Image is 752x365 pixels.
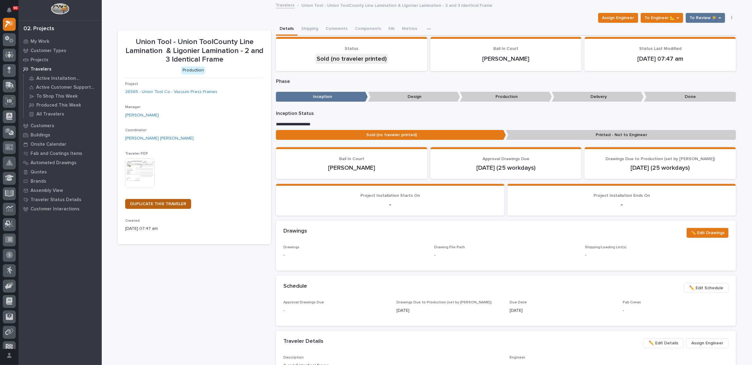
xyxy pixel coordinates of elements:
p: [DATE] 07:47 am [592,55,729,63]
p: Inception Status [276,111,736,116]
span: Project Installation Starts On [360,193,420,198]
p: Projects [31,57,48,63]
p: Union Tool - Union ToolCounty Line Lamination & Ligonier Lamination - 2 and 3 Identical Frame [302,2,493,8]
button: To Engineer 📐 → [641,13,683,23]
p: Sold (no traveler printed) [276,130,506,140]
p: My Work [31,39,49,44]
h2: Drawings [283,228,307,235]
div: Production [181,67,205,74]
a: Onsite Calendar [18,140,102,149]
span: Fab Crews [623,301,641,304]
a: [PERSON_NAME] [125,112,159,119]
p: Travelers [31,67,51,72]
span: Project [125,82,138,86]
button: Assign Engineer [686,338,729,348]
span: Drawings [283,245,299,249]
span: DUPLICATE THIS TRAVELER [130,202,186,206]
span: Shipping/Loading List(s) [585,245,627,249]
a: Customers [18,121,102,130]
button: Notifications [3,4,16,17]
p: Printed - Not to Engineer [506,130,736,140]
button: ✏️ Edit Details [643,338,684,348]
a: Buildings [18,130,102,140]
p: [DATE] (25 workdays) [438,164,574,172]
span: Status Last Modified [639,47,681,51]
button: Metrics [398,23,421,36]
p: Design [368,92,460,102]
a: All Travelers [24,110,102,118]
a: Travelers [18,64,102,74]
p: Fab and Coatings Items [31,151,82,156]
a: [PERSON_NAME] [PERSON_NAME] [125,135,194,142]
p: Automated Drawings [31,160,76,166]
span: Description [283,356,304,359]
p: Done [644,92,736,102]
a: Active Customer Support Travelers [24,83,102,91]
p: 90 [14,6,18,10]
a: My Work [18,37,102,46]
span: Drawings Due to Production (set by [PERSON_NAME]) [606,157,715,161]
p: Produced This Week [36,103,81,108]
button: Components [351,23,385,36]
a: Automated Drawings [18,158,102,167]
p: Onsite Calendar [31,142,66,147]
button: Assign Engineer [598,13,638,23]
p: Quotes [31,169,47,175]
p: Customers [31,123,54,129]
button: Shipping [298,23,322,36]
a: Brands [18,176,102,186]
a: Active Installation Travelers [24,74,102,83]
a: DUPLICATE THIS TRAVELER [125,199,191,209]
p: Assembly View [31,188,63,193]
p: Customer Types [31,48,66,54]
a: Customer Types [18,46,102,55]
p: - [515,201,729,208]
p: Customer Interactions [31,206,80,212]
p: Delivery [552,92,644,102]
p: All Travelers [36,112,64,117]
p: Active Customer Support Travelers [36,85,97,90]
a: To Shop This Week [24,92,102,100]
span: Ball In Court [494,47,519,51]
span: Assign Engineer [691,339,723,347]
span: Approval Drawings Due [483,157,529,161]
h2: Schedule [283,283,307,290]
button: ✏️ Edit Drawings [687,228,729,238]
p: Traveler Status Details [31,197,81,203]
span: ✏️ Edit Schedule [689,284,723,292]
button: ✏️ Edit Schedule [684,283,729,293]
button: To Review 👨‍🏭 → [686,13,725,23]
a: Travelers [276,1,295,8]
span: ✏️ Edit Details [649,339,678,347]
p: - [623,307,729,314]
span: To Engineer 📐 → [645,14,679,22]
span: Ball In Court [339,157,364,161]
button: Comments [322,23,351,36]
div: 02. Projects [23,26,54,32]
p: Buildings [31,132,50,138]
a: Produced This Week [24,101,102,109]
span: Assign Engineer [602,14,634,22]
span: Drawings Due to Production (set by [PERSON_NAME]) [397,301,492,304]
span: To Review 👨‍🏭 → [690,14,721,22]
p: [PERSON_NAME] [283,164,420,172]
p: - [434,252,435,258]
span: Engineer [510,356,525,359]
a: Traveler Status Details [18,195,102,204]
a: Customer Interactions [18,204,102,213]
a: Quotes [18,167,102,176]
p: Brands [31,179,46,184]
a: 26565 - Union Tool Co - Vacuum Press Frames [125,89,217,95]
p: [DATE] (25 workdays) [592,164,729,172]
span: Drawing File Path [434,245,465,249]
span: ✏️ Edit Drawings [691,229,725,237]
span: Manager [125,105,141,109]
p: - [283,201,497,208]
p: To Shop This Week [36,94,78,99]
span: Due Date [510,301,527,304]
span: Created [125,219,140,223]
p: [DATE] 07:47 am [125,225,264,232]
span: Coordinator [125,128,146,132]
p: Production [460,92,552,102]
p: - [283,252,427,258]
